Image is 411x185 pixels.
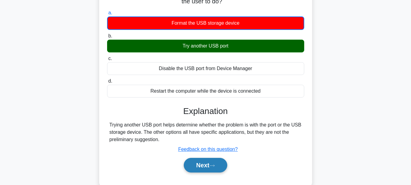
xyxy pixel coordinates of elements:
a: Feedback on this question? [178,147,238,152]
div: Try another USB port [107,40,304,52]
div: Format the USB storage device [107,16,304,30]
span: b. [108,33,112,38]
h3: Explanation [111,106,301,116]
span: a. [108,10,112,15]
button: Next [184,158,227,173]
span: c. [108,56,112,61]
div: Restart the computer while the device is connected [107,85,304,98]
div: Trying another USB port helps determine whether the problem is with the port or the USB storage d... [110,121,302,143]
span: d. [108,78,112,84]
div: Disable the USB port from Device Manager [107,62,304,75]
